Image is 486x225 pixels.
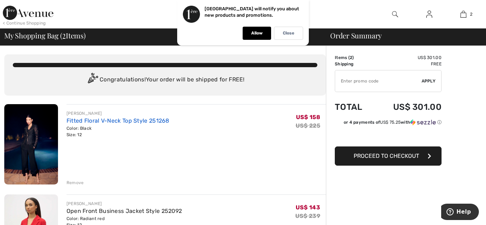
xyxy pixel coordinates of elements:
[85,73,100,87] img: Congratulation2.svg
[335,95,374,119] td: Total
[374,54,442,61] td: US$ 301.00
[4,32,86,39] span: My Shopping Bag ( Items)
[392,10,398,18] img: search the website
[67,110,169,117] div: [PERSON_NAME]
[4,104,58,184] img: Fitted Floral V-Neck Top Style 251268
[380,120,401,125] span: US$ 75.25
[67,180,84,186] div: Remove
[335,54,374,61] td: Items ( )
[283,31,294,36] p: Close
[374,61,442,67] td: Free
[251,31,263,36] p: Allow
[296,114,320,120] span: US$ 158
[410,119,436,125] img: Sezzle
[3,20,46,26] div: < Continue Shopping
[335,70,422,92] input: Promo code
[335,119,442,128] div: or 4 payments ofUS$ 75.25withSezzle Click to learn more about Sezzle
[374,95,442,119] td: US$ 301.00
[62,30,66,39] span: 2
[67,125,169,138] div: Color: Black Size: 12
[426,10,432,18] img: My Info
[205,6,299,18] p: [GEOGRAPHIC_DATA] will notify you about new products and promotions.
[460,10,466,18] img: My Bag
[67,200,182,207] div: [PERSON_NAME]
[422,78,436,84] span: Apply
[350,55,352,60] span: 2
[335,128,442,144] iframe: PayPal-paypal
[296,204,320,211] span: US$ 143
[470,11,472,17] span: 2
[335,61,374,67] td: Shipping
[441,204,479,221] iframe: Opens a widget where you can find more information
[296,122,320,129] s: US$ 225
[67,117,169,124] a: Fitted Floral V-Neck Top Style 251268
[3,6,53,20] img: 1ère Avenue
[67,208,182,214] a: Open Front Business Jacket Style 252092
[322,32,482,39] div: Order Summary
[354,152,419,159] span: Proceed to Checkout
[344,119,442,125] div: or 4 payments of with
[447,10,480,18] a: 2
[421,10,438,19] a: Sign In
[295,213,320,219] s: US$ 239
[13,73,317,87] div: Congratulations! Your order will be shipped for FREE!
[335,146,442,166] button: Proceed to Checkout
